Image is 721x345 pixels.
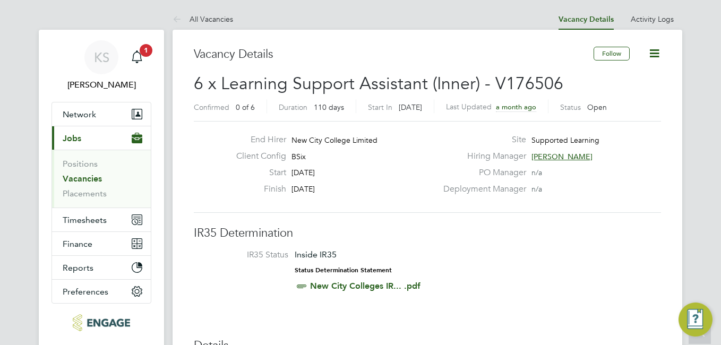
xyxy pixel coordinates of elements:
[52,126,151,150] button: Jobs
[63,159,98,169] a: Positions
[291,152,306,161] span: BSix
[295,249,337,260] span: Inside IR35
[63,239,92,249] span: Finance
[310,281,420,291] a: New City Colleges IR... .pdf
[399,102,422,112] span: [DATE]
[437,134,526,145] label: Site
[194,73,563,94] span: 6 x Learning Support Assistant (Inner) - V176506
[63,133,81,143] span: Jobs
[228,184,286,195] label: Finish
[446,102,492,111] label: Last Updated
[140,44,152,57] span: 1
[63,188,107,199] a: Placements
[51,314,151,331] a: Go to home page
[194,102,229,112] label: Confirmed
[314,102,344,112] span: 110 days
[51,40,151,91] a: KS[PERSON_NAME]
[291,184,315,194] span: [DATE]
[63,109,96,119] span: Network
[52,232,151,255] button: Finance
[204,249,288,261] label: IR35 Status
[496,102,536,111] span: a month ago
[73,314,130,331] img: morganhunt-logo-retina.png
[587,102,607,112] span: Open
[594,47,630,61] button: Follow
[52,150,151,208] div: Jobs
[279,102,307,112] label: Duration
[437,167,526,178] label: PO Manager
[52,208,151,231] button: Timesheets
[437,151,526,162] label: Hiring Manager
[52,280,151,303] button: Preferences
[531,135,599,145] span: Supported Learning
[63,287,108,297] span: Preferences
[531,168,542,177] span: n/a
[679,303,713,337] button: Engage Resource Center
[560,102,581,112] label: Status
[126,40,148,74] a: 1
[559,15,614,24] a: Vacancy Details
[291,135,377,145] span: New City College Limited
[295,266,392,274] strong: Status Determination Statement
[52,256,151,279] button: Reports
[437,184,526,195] label: Deployment Manager
[531,152,593,161] span: [PERSON_NAME]
[228,134,286,145] label: End Hirer
[94,50,109,64] span: KS
[173,14,233,24] a: All Vacancies
[291,168,315,177] span: [DATE]
[228,151,286,162] label: Client Config
[194,226,661,241] h3: IR35 Determination
[194,47,594,62] h3: Vacancy Details
[51,79,151,91] span: Kabir Saroj
[631,14,674,24] a: Activity Logs
[531,184,542,194] span: n/a
[236,102,255,112] span: 0 of 6
[52,102,151,126] button: Network
[63,263,93,273] span: Reports
[63,174,102,184] a: Vacancies
[63,215,107,225] span: Timesheets
[368,102,392,112] label: Start In
[228,167,286,178] label: Start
